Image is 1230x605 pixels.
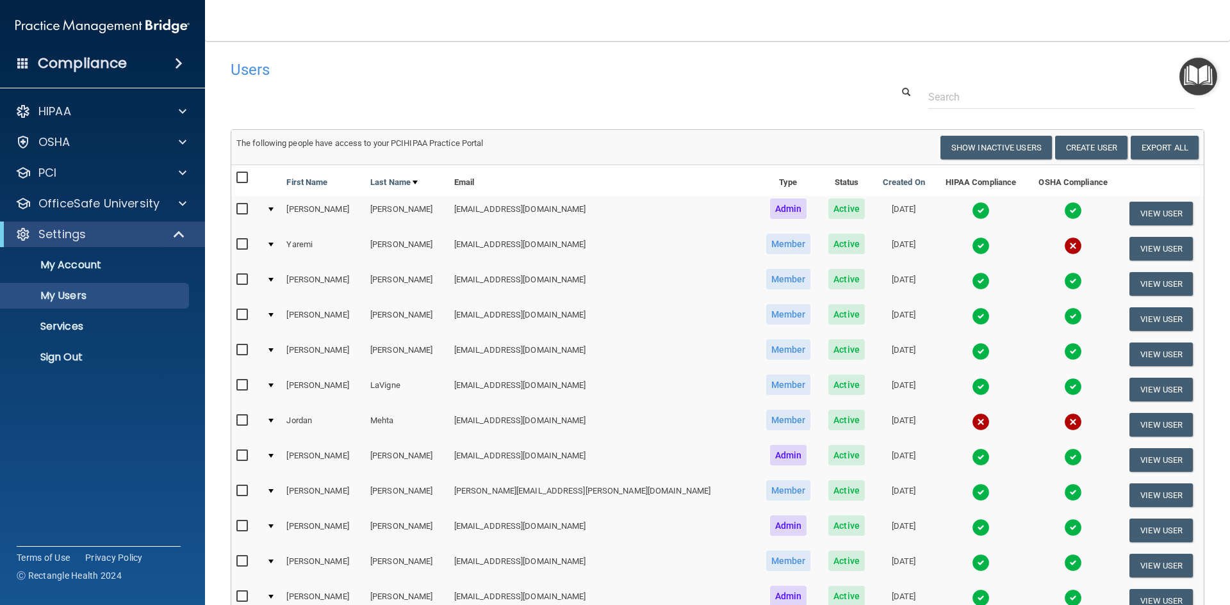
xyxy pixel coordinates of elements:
span: Active [828,269,865,289]
td: [EMAIL_ADDRESS][DOMAIN_NAME] [449,513,757,548]
p: My Account [8,259,183,271]
th: Status [820,165,874,196]
span: Active [828,480,865,501]
a: Privacy Policy [85,551,143,564]
p: Settings [38,227,86,242]
td: [PERSON_NAME] [365,337,449,372]
td: [PERSON_NAME] [365,478,449,513]
td: [DATE] [873,231,934,266]
td: [DATE] [873,407,934,442]
a: Settings [15,227,186,242]
a: OfficeSafe University [15,196,186,211]
span: Active [828,339,865,360]
img: tick.e7d51cea.svg [972,272,990,290]
td: [PERSON_NAME] [281,372,365,407]
td: [EMAIL_ADDRESS][DOMAIN_NAME] [449,407,757,442]
td: [EMAIL_ADDRESS][DOMAIN_NAME] [449,372,757,407]
span: Admin [770,445,807,465]
img: tick.e7d51cea.svg [1064,343,1082,360]
img: tick.e7d51cea.svg [1064,272,1082,290]
span: Active [828,515,865,536]
span: Member [766,410,811,430]
td: [DATE] [873,266,934,302]
img: tick.e7d51cea.svg [972,307,990,325]
span: Active [828,410,865,430]
td: [EMAIL_ADDRESS][DOMAIN_NAME] [449,266,757,302]
img: tick.e7d51cea.svg [1064,483,1082,501]
td: [PERSON_NAME] [365,231,449,266]
img: tick.e7d51cea.svg [972,202,990,220]
img: PMB logo [15,13,190,39]
td: LaVigne [365,372,449,407]
td: [PERSON_NAME] [281,548,365,583]
button: View User [1129,448,1193,472]
button: View User [1129,202,1193,225]
td: [PERSON_NAME] [365,302,449,337]
span: Active [828,304,865,325]
p: My Users [8,289,183,302]
a: Last Name [370,175,418,190]
td: Jordan [281,407,365,442]
span: Admin [770,515,807,536]
td: [PERSON_NAME][EMAIL_ADDRESS][PERSON_NAME][DOMAIN_NAME] [449,478,757,513]
span: Member [766,269,811,289]
td: [PERSON_NAME] [365,442,449,478]
a: Created On [883,175,925,190]
img: tick.e7d51cea.svg [972,378,990,396]
p: OSHA [38,134,70,150]
td: [DATE] [873,196,934,231]
a: HIPAA [15,104,186,119]
td: [PERSON_NAME] [365,548,449,583]
td: [EMAIL_ADDRESS][DOMAIN_NAME] [449,337,757,372]
img: tick.e7d51cea.svg [972,237,990,255]
img: tick.e7d51cea.svg [972,343,990,360]
a: OSHA [15,134,186,150]
td: [DATE] [873,442,934,478]
td: [DATE] [873,548,934,583]
img: tick.e7d51cea.svg [972,483,990,501]
td: [PERSON_NAME] [281,513,365,548]
span: Active [828,234,865,254]
button: View User [1129,237,1193,261]
button: View User [1129,554,1193,577]
td: [PERSON_NAME] [365,196,449,231]
a: PCI [15,165,186,181]
span: Active [828,375,865,395]
span: Active [828,551,865,571]
img: tick.e7d51cea.svg [972,448,990,466]
span: Member [766,480,811,501]
button: View User [1129,343,1193,366]
td: [PERSON_NAME] [281,302,365,337]
td: [EMAIL_ADDRESS][DOMAIN_NAME] [449,196,757,231]
p: Services [8,320,183,333]
td: [DATE] [873,337,934,372]
th: Email [449,165,757,196]
button: View User [1129,378,1193,401]
img: tick.e7d51cea.svg [1064,378,1082,396]
a: First Name [286,175,327,190]
th: HIPAA Compliance [934,165,1028,196]
img: cross.ca9f0e7f.svg [972,413,990,431]
td: Yaremi [281,231,365,266]
span: Active [828,445,865,465]
img: tick.e7d51cea.svg [972,554,990,572]
td: Mehta [365,407,449,442]
td: [PERSON_NAME] [365,513,449,548]
td: [DATE] [873,302,934,337]
span: Admin [770,198,807,219]
span: Ⓒ Rectangle Health 2024 [17,569,122,582]
p: OfficeSafe University [38,196,160,211]
img: tick.e7d51cea.svg [1064,307,1082,325]
span: Active [828,198,865,219]
span: Member [766,375,811,395]
p: HIPAA [38,104,71,119]
img: cross.ca9f0e7f.svg [1064,413,1082,431]
td: [PERSON_NAME] [365,266,449,302]
td: [EMAIL_ADDRESS][DOMAIN_NAME] [449,442,757,478]
button: View User [1129,307,1193,331]
iframe: Drift Widget Chat Controller [1008,514,1215,565]
button: View User [1129,413,1193,437]
button: Show Inactive Users [940,136,1052,159]
th: OSHA Compliance [1028,165,1119,196]
td: [EMAIL_ADDRESS][DOMAIN_NAME] [449,302,757,337]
